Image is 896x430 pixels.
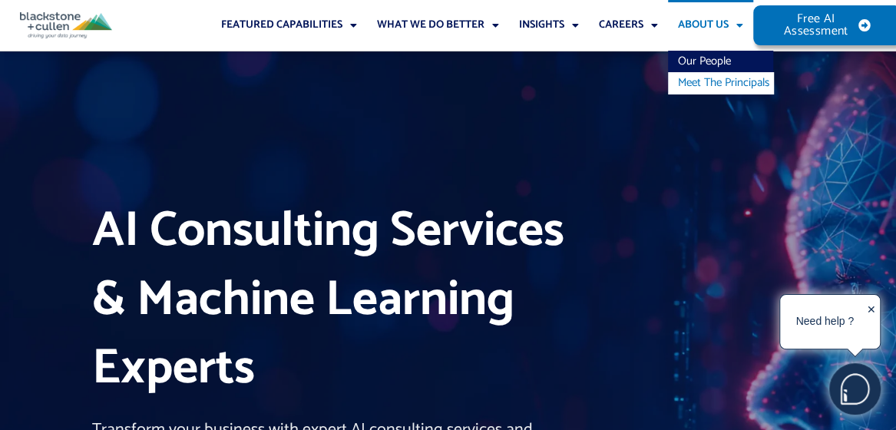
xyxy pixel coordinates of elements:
span: Free AI Assessment [784,13,848,38]
ul: About Us [668,51,773,94]
a: Our People [668,51,773,72]
div: ✕ [867,299,876,346]
h1: AI Consulting Services & Machine Learning Experts [92,197,580,404]
img: users%2F5SSOSaKfQqXq3cFEnIZRYMEs4ra2%2Fmedia%2Fimages%2F-Bulle%20blanche%20sans%20fond%20%2B%20ma... [830,364,880,414]
a: Meet The Principals [668,72,773,94]
div: Need help ? [782,297,867,346]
